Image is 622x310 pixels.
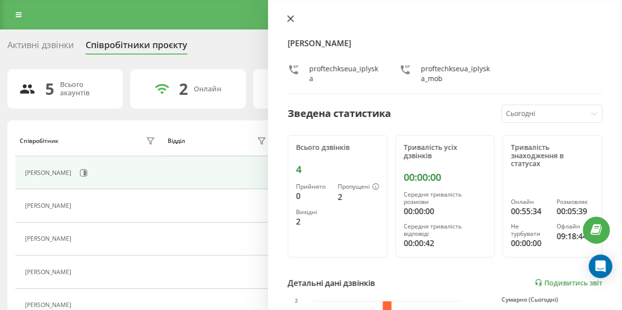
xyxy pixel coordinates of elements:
[511,237,548,249] div: 00:00:00
[288,277,375,289] div: Детальні дані дзвінків
[404,143,487,160] div: Тривалість усіх дзвінків
[511,205,548,217] div: 00:55:34
[557,223,594,230] div: Офлайн
[404,223,487,237] div: Середня тривалість відповіді
[557,205,594,217] div: 00:05:39
[511,143,594,168] div: Тривалість знаходження в статусах
[309,64,380,84] div: proftechkseua_iplyska
[168,138,185,144] div: Відділ
[296,164,379,175] div: 4
[511,223,548,237] div: Не турбувати
[534,279,602,287] a: Подивитись звіт
[404,171,487,183] div: 00:00:00
[557,198,594,205] div: Розмовляє
[288,37,602,49] h4: [PERSON_NAME]
[296,216,330,227] div: 2
[25,235,74,242] div: [PERSON_NAME]
[25,269,74,276] div: [PERSON_NAME]
[60,81,111,97] div: Всього акаунтів
[404,191,487,205] div: Середня тривалість розмови
[25,302,74,309] div: [PERSON_NAME]
[296,209,330,216] div: Вихідні
[404,205,487,217] div: 00:00:00
[296,190,330,202] div: 0
[296,143,379,152] div: Всього дзвінків
[296,183,330,190] div: Прийнято
[338,183,379,191] div: Пропущені
[404,237,487,249] div: 00:00:42
[20,138,59,144] div: Співробітник
[511,198,548,205] div: Онлайн
[25,169,74,176] div: [PERSON_NAME]
[557,230,594,242] div: 09:18:44
[7,40,74,55] div: Активні дзвінки
[502,296,602,303] div: Сумарно (Сьогодні)
[295,298,298,304] text: 2
[288,106,391,121] div: Зведена статистика
[25,202,74,209] div: [PERSON_NAME]
[179,80,188,98] div: 2
[86,40,187,55] div: Співробітники проєкту
[45,80,54,98] div: 5
[194,85,221,93] div: Онлайн
[338,191,379,203] div: 2
[421,64,491,84] div: proftechkseua_iplyska_mob
[589,254,612,278] div: Open Intercom Messenger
